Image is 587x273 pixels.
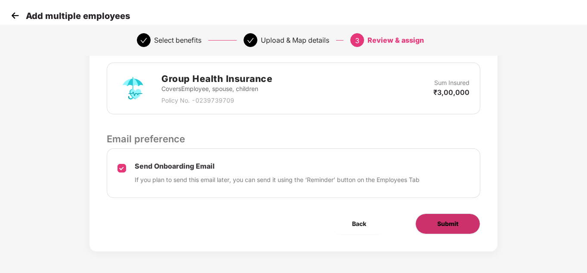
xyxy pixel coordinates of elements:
button: Submit [415,213,480,234]
img: svg+xml;base64,PHN2ZyB4bWxucz0iaHR0cDovL3d3dy53My5vcmcvMjAwMC9zdmciIHdpZHRoPSIzMCIgaGVpZ2h0PSIzMC... [9,9,22,22]
button: Back [331,213,388,234]
p: If you plan to send this email later, you can send it using the ‘Reminder’ button on the Employee... [135,175,420,185]
p: Sum Insured [434,78,470,88]
p: Policy No. - 0239739709 [161,96,272,105]
img: svg+xml;base64,PHN2ZyB4bWxucz0iaHR0cDovL3d3dy53My5vcmcvMjAwMC9zdmciIHdpZHRoPSI3MiIgaGVpZ2h0PSI3Mi... [117,73,148,104]
p: Email preference [107,132,480,146]
p: ₹3,00,000 [433,88,470,97]
p: Add multiple employees [26,11,130,21]
p: Covers Employee, spouse, children [161,84,272,94]
span: Back [352,219,366,229]
h2: Group Health Insurance [161,72,272,86]
div: Upload & Map details [261,33,329,47]
span: 3 [355,36,359,45]
div: Review & assign [368,33,424,47]
span: check [247,37,254,44]
div: Select benefits [154,33,201,47]
span: Submit [437,219,458,229]
p: Send Onboarding Email [135,162,420,171]
span: check [140,37,147,44]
